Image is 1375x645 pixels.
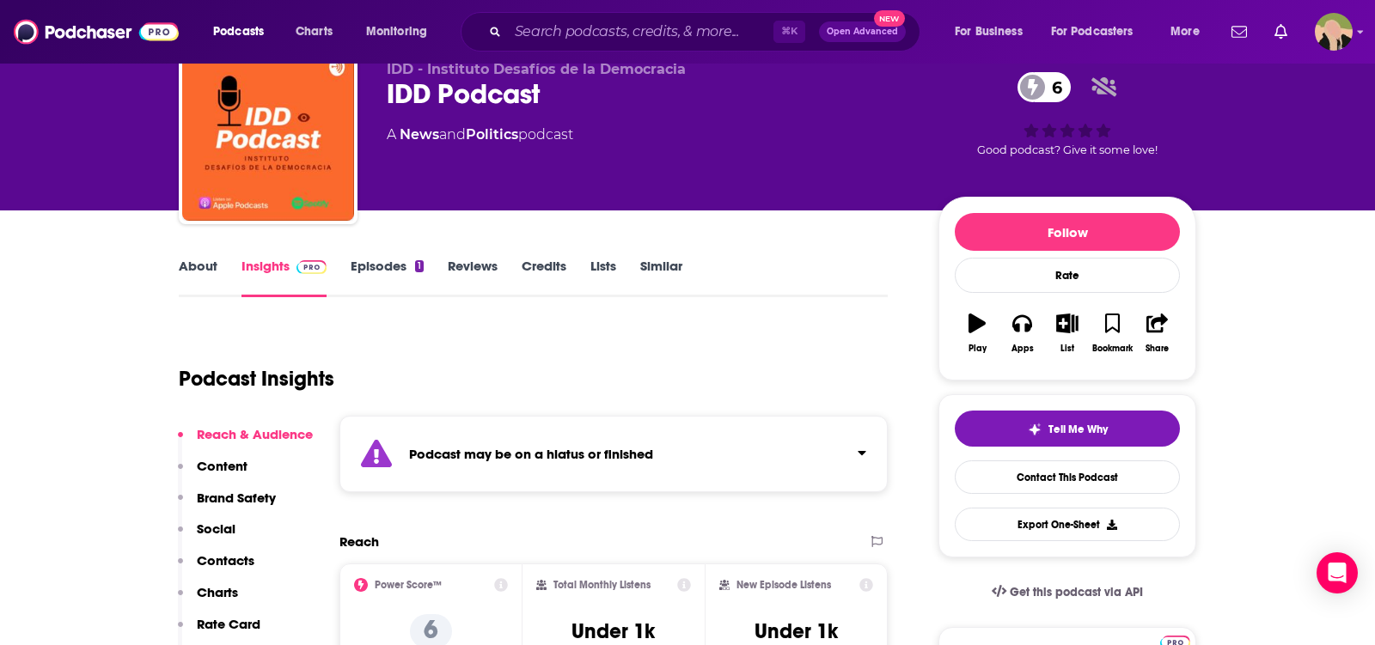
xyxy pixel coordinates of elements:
[197,490,276,506] p: Brand Safety
[415,260,424,272] div: 1
[14,15,179,48] img: Podchaser - Follow, Share and Rate Podcasts
[197,616,260,632] p: Rate Card
[553,579,651,591] h2: Total Monthly Listens
[590,258,616,297] a: Lists
[955,460,1180,494] a: Contact This Podcast
[1092,344,1133,354] div: Bookmark
[1010,585,1143,599] span: Get this podcast via API
[827,27,898,36] span: Open Advanced
[1035,72,1071,102] span: 6
[197,520,235,537] p: Social
[1315,13,1353,51] img: User Profile
[955,20,1023,44] span: For Business
[339,533,379,550] h2: Reach
[1060,344,1074,354] div: List
[466,126,518,143] a: Politics
[874,10,905,27] span: New
[439,126,466,143] span: and
[182,49,354,221] img: IDD Podcast
[977,143,1158,156] span: Good podcast? Give it some love!
[1170,20,1200,44] span: More
[284,18,343,46] a: Charts
[1040,18,1158,46] button: open menu
[1158,18,1221,46] button: open menu
[773,21,805,43] span: ⌘ K
[978,571,1157,613] a: Get this podcast via API
[1011,344,1034,354] div: Apps
[571,618,655,644] h3: Under 1k
[955,302,999,364] button: Play
[409,446,653,462] strong: Podcast may be on a hiatus or finished
[1315,13,1353,51] button: Show profile menu
[943,18,1044,46] button: open menu
[938,61,1196,167] div: 6Good podcast? Give it some love!
[178,458,247,490] button: Content
[819,21,906,42] button: Open AdvancedNew
[448,258,498,297] a: Reviews
[178,426,313,458] button: Reach & Audience
[296,20,333,44] span: Charts
[375,579,442,591] h2: Power Score™
[969,344,987,354] div: Play
[213,20,264,44] span: Podcasts
[1225,17,1254,46] a: Show notifications dropdown
[351,258,424,297] a: Episodes1
[296,260,327,274] img: Podchaser Pro
[387,125,573,145] div: A podcast
[1135,302,1180,364] button: Share
[1028,423,1042,436] img: tell me why sparkle
[955,213,1180,251] button: Follow
[179,366,334,392] h1: Podcast Insights
[955,508,1180,541] button: Export One-Sheet
[400,126,439,143] a: News
[736,579,831,591] h2: New Episode Listens
[339,416,888,492] section: Click to expand status details
[197,426,313,442] p: Reach & Audience
[640,258,682,297] a: Similar
[197,584,238,600] p: Charts
[477,12,937,52] div: Search podcasts, credits, & more...
[1146,344,1169,354] div: Share
[1315,13,1353,51] span: Logged in as KatMcMahonn
[955,258,1180,293] div: Rate
[1090,302,1134,364] button: Bookmark
[178,520,235,552] button: Social
[1045,302,1090,364] button: List
[1017,72,1071,102] a: 6
[1268,17,1294,46] a: Show notifications dropdown
[197,458,247,474] p: Content
[387,61,686,77] span: IDD - Instituto Desafíos de la Democracia
[1051,20,1134,44] span: For Podcasters
[178,552,254,584] button: Contacts
[1317,552,1358,593] div: Open Intercom Messenger
[522,258,566,297] a: Credits
[178,584,238,616] button: Charts
[999,302,1044,364] button: Apps
[755,618,838,644] h3: Under 1k
[366,20,427,44] span: Monitoring
[241,258,327,297] a: InsightsPodchaser Pro
[508,18,773,46] input: Search podcasts, credits, & more...
[1048,423,1108,436] span: Tell Me Why
[197,552,254,569] p: Contacts
[201,18,286,46] button: open menu
[955,411,1180,447] button: tell me why sparkleTell Me Why
[178,490,276,521] button: Brand Safety
[354,18,449,46] button: open menu
[179,258,217,297] a: About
